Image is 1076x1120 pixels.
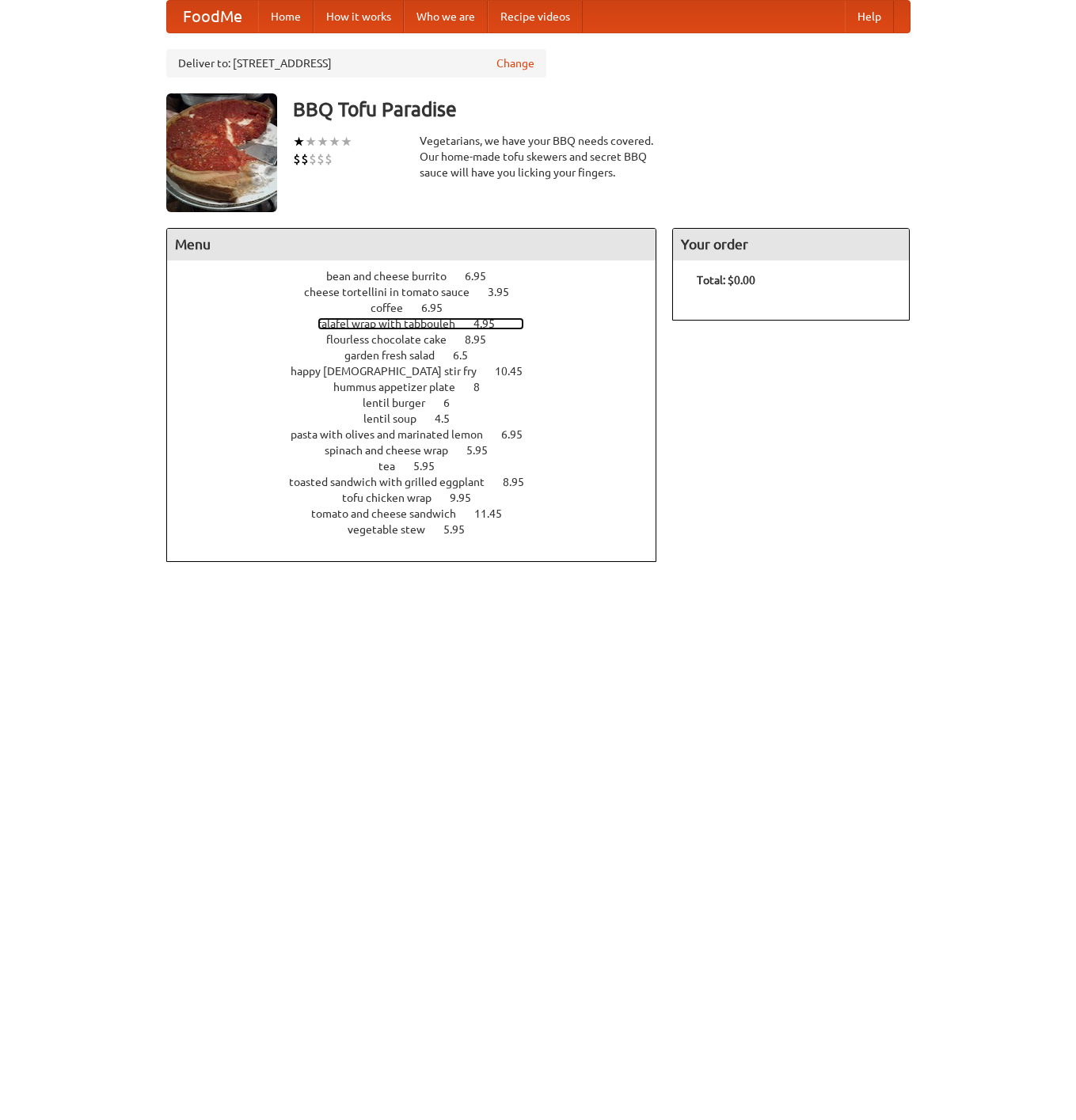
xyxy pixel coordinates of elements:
a: flourless chocolate cake 8.95 [326,333,515,346]
a: bean and cheese burrito 6.95 [326,270,515,283]
span: 3.95 [488,286,525,298]
a: happy [DEMOGRAPHIC_DATA] stir fry 10.45 [291,365,552,378]
a: tomato and cheese sandwich 11.45 [311,507,531,520]
span: hummus appetizer plate [333,381,471,393]
a: lentil burger 6 [363,397,479,409]
a: FoodMe [167,1,258,32]
span: 6 [443,397,466,409]
span: 8.95 [465,333,502,346]
a: Home [258,1,314,32]
span: 6.95 [421,302,458,314]
span: pasta with olives and marinated lemon [291,428,499,441]
li: ★ [317,133,329,150]
span: 6.5 [453,349,484,362]
h4: Your order [673,229,909,260]
span: 10.45 [495,365,538,378]
span: happy [DEMOGRAPHIC_DATA] stir fry [291,365,492,378]
li: $ [325,150,333,168]
li: ★ [329,133,340,150]
a: tofu chicken wrap 9.95 [342,492,500,504]
span: falafel wrap with tabbouleh [317,317,471,330]
li: $ [309,150,317,168]
img: angular.jpg [166,93,277,212]
li: $ [293,150,301,168]
a: spinach and cheese wrap 5.95 [325,444,517,457]
span: 6.95 [465,270,502,283]
a: pasta with olives and marinated lemon 6.95 [291,428,552,441]
a: toasted sandwich with grilled eggplant 8.95 [289,476,553,488]
span: tofu chicken wrap [342,492,447,504]
a: How it works [314,1,404,32]
span: 4.95 [473,317,511,330]
span: 9.95 [450,492,487,504]
h3: BBQ Tofu Paradise [293,93,911,125]
a: hummus appetizer plate 8 [333,381,509,393]
span: 11.45 [474,507,518,520]
div: Vegetarians, we have your BBQ needs covered. Our home-made tofu skewers and secret BBQ sauce will... [420,133,657,180]
a: vegetable stew 5.95 [348,523,494,536]
a: cheese tortellini in tomato sauce 3.95 [304,286,538,298]
span: 8 [473,381,496,393]
a: Help [845,1,894,32]
li: $ [301,150,309,168]
a: falafel wrap with tabbouleh 4.95 [317,317,524,330]
div: Deliver to: [STREET_ADDRESS] [166,49,546,78]
span: 8.95 [503,476,540,488]
li: ★ [340,133,352,150]
span: spinach and cheese wrap [325,444,464,457]
span: lentil soup [363,412,432,425]
a: coffee 6.95 [371,302,472,314]
span: lentil burger [363,397,441,409]
span: vegetable stew [348,523,441,536]
span: tomato and cheese sandwich [311,507,472,520]
span: garden fresh salad [344,349,451,362]
span: bean and cheese burrito [326,270,462,283]
a: lentil soup 4.5 [363,412,479,425]
span: 5.95 [443,523,481,536]
h4: Menu [167,229,656,260]
b: Total: $0.00 [697,274,755,287]
span: tea [378,460,411,473]
li: $ [317,150,325,168]
li: ★ [293,133,305,150]
span: 5.95 [413,460,451,473]
a: tea 5.95 [378,460,464,473]
li: ★ [305,133,317,150]
span: flourless chocolate cake [326,333,462,346]
a: Change [496,55,534,71]
span: 4.5 [435,412,466,425]
span: coffee [371,302,419,314]
span: toasted sandwich with grilled eggplant [289,476,500,488]
span: 6.95 [501,428,538,441]
span: 5.95 [466,444,504,457]
a: Who we are [404,1,488,32]
span: cheese tortellini in tomato sauce [304,286,485,298]
a: garden fresh salad 6.5 [344,349,497,362]
a: Recipe videos [488,1,583,32]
